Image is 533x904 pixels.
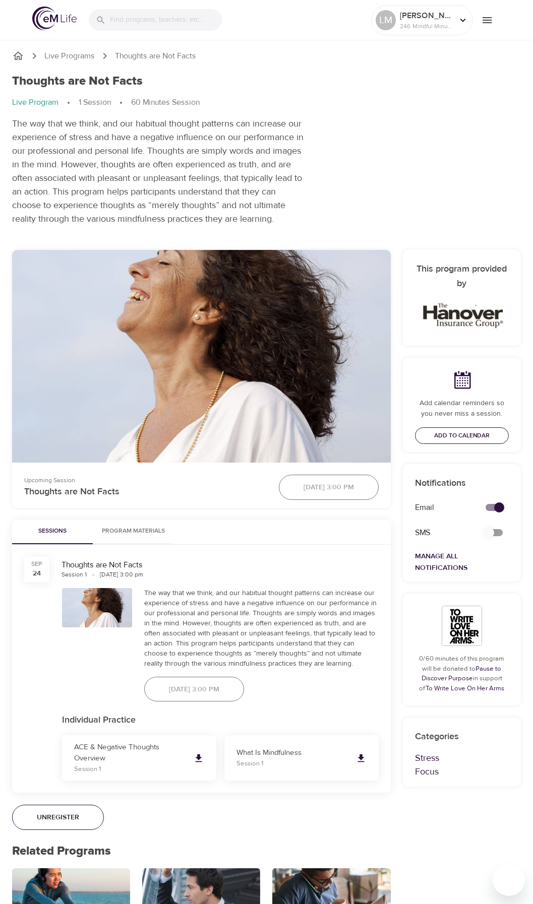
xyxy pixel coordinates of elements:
[12,74,143,89] h1: Thoughts are Not Facts
[415,552,467,572] a: Manage All Notifications
[62,735,216,781] a: ACE & Negative Thoughts OverviewSession 1
[434,430,490,441] span: Add to Calendar
[12,842,391,860] p: Related Programs
[74,764,185,774] p: Session 1
[62,714,379,727] p: Individual Practice
[415,398,509,419] p: Add calendar reminders so you never miss a session.
[415,476,509,490] p: Notifications
[115,50,196,62] p: Thoughts are Not Facts
[24,476,267,485] p: Upcoming Session
[409,496,473,520] div: Email
[79,97,111,108] p: 1 Session
[415,427,509,444] button: Add to Calendar
[12,97,304,109] nav: breadcrumb
[100,570,143,579] div: [DATE] 3:00 pm
[144,588,379,669] div: The way that we think, and our habitual thought patterns can increase our experience of stress an...
[99,526,167,537] span: Program Materials
[33,568,41,578] div: 24
[415,751,509,765] p: Stress
[236,759,347,769] p: Session 1
[376,10,396,30] div: LM
[473,6,501,34] button: menu
[236,747,347,759] p: What Is Mindfulness
[409,521,473,545] div: SMS
[493,864,525,896] iframe: Button to launch messaging window
[12,97,58,108] p: Live Program
[426,684,504,692] a: To Write Love On Her Arms
[415,299,509,330] img: HIG_wordmrk_k.jpg
[31,560,42,568] div: Sep
[12,805,104,830] button: Unregister
[131,97,200,108] p: 60 Minutes Session
[62,559,379,571] div: Thoughts are Not Facts
[74,742,185,764] p: ACE & Negative Thoughts Overview
[400,22,453,31] p: 246 Mindful Minutes
[12,117,304,226] p: The way that we think, and our habitual thought patterns can increase our experience of stress an...
[18,526,87,537] span: Sessions
[415,765,509,779] p: Focus
[37,811,79,824] span: Unregister
[12,50,521,62] nav: breadcrumb
[415,730,509,743] p: Categories
[400,10,453,22] p: [PERSON_NAME]
[415,262,509,291] h6: This program provided by
[224,735,379,781] a: What Is MindfulnessSession 1
[62,570,87,579] div: Session 1
[32,7,77,30] img: logo
[24,485,267,498] p: Thoughts are Not Facts
[110,9,222,31] input: Find programs, teachers, etc...
[44,50,95,62] a: Live Programs
[415,654,509,693] p: 0/60 minutes of this program will be donated to in support of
